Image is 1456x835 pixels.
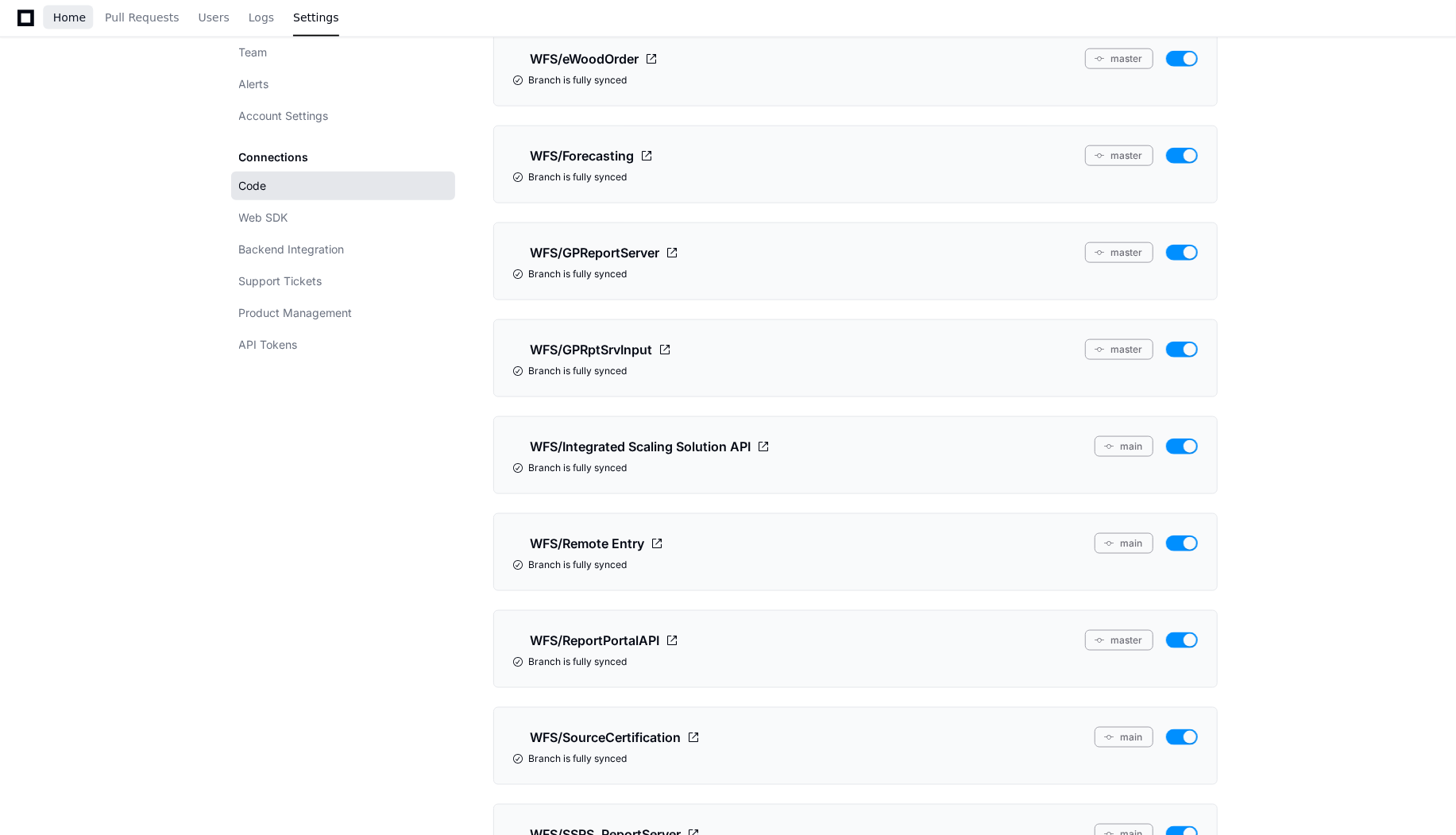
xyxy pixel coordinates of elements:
div: Branch is fully synced [513,559,1198,571]
button: main [1095,533,1153,554]
span: WFS/Integrated Scaling Solution API [531,437,751,456]
div: Branch is fully synced [513,74,1198,87]
a: Backend Integration [231,235,455,264]
span: WFS/Remote Entry [531,534,645,553]
button: master [1085,630,1153,651]
span: WFS/eWoodOrder [531,49,639,68]
div: Branch is fully synced [513,655,1198,668]
span: API Tokens [239,337,298,353]
span: WFS/Forecasting [531,146,635,165]
a: WFS/Remote Entry [513,533,664,554]
span: Team [239,44,268,60]
a: Web SDK [231,203,455,232]
div: Branch is fully synced [513,462,1198,474]
span: Pull Requests [105,13,179,22]
span: Home [53,13,86,22]
span: Backend Integration [239,242,345,257]
button: master [1085,48,1153,69]
span: Users [199,13,230,22]
a: Support Tickets [231,267,455,296]
a: WFS/GPReportServer [513,242,679,263]
div: Branch is fully synced [513,268,1198,280]
a: WFS/ReportPortalAPI [513,630,679,651]
span: Alerts [239,76,269,92]
span: Code [239,178,267,194]
button: master [1085,145,1153,166]
span: WFS/SourceCertification [531,728,682,747]
a: Alerts [231,70,455,99]
a: API Tokens [231,331,455,359]
a: WFS/eWoodOrder [513,48,658,69]
a: Code [231,172,455,200]
span: Account Settings [239,108,329,124]
a: WFS/SourceCertification [513,727,701,748]
div: Branch is fully synced [513,365,1198,377]
button: main [1095,727,1153,748]
button: master [1085,242,1153,263]
a: WFS/Integrated Scaling Solution API [513,436,770,457]
a: Account Settings [231,102,455,130]
button: master [1085,339,1153,360]
span: Logs [249,13,274,22]
a: Product Management [231,299,455,327]
button: main [1095,436,1153,457]
span: Settings [293,13,338,22]
span: Product Management [239,305,353,321]
span: Support Tickets [239,273,322,289]
span: Web SDK [239,210,288,226]
span: WFS/GPReportServer [531,243,660,262]
span: WFS/ReportPortalAPI [531,631,660,650]
span: WFS/GPRptSrvInput [531,340,653,359]
a: Team [231,38,455,67]
a: WFS/GPRptSrvInput [513,339,672,360]
div: Branch is fully synced [513,171,1198,184]
a: WFS/Forecasting [513,145,654,166]
div: Branch is fully synced [513,752,1198,765]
